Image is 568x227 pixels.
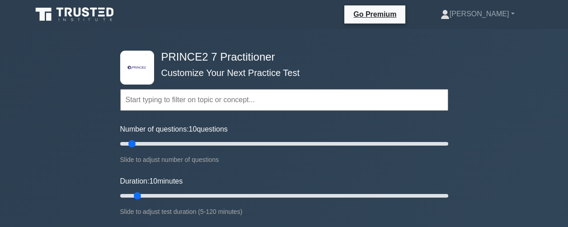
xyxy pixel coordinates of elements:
[149,177,157,185] span: 10
[120,154,448,165] div: Slide to adjust number of questions
[348,9,402,20] a: Go Premium
[120,176,183,187] label: Duration: minutes
[189,125,197,133] span: 10
[419,5,536,23] a: [PERSON_NAME]
[158,51,404,64] h4: PRINCE2 7 Practitioner
[120,89,448,111] input: Start typing to filter on topic or concept...
[120,206,448,217] div: Slide to adjust test duration (5-120 minutes)
[120,124,228,135] label: Number of questions: questions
